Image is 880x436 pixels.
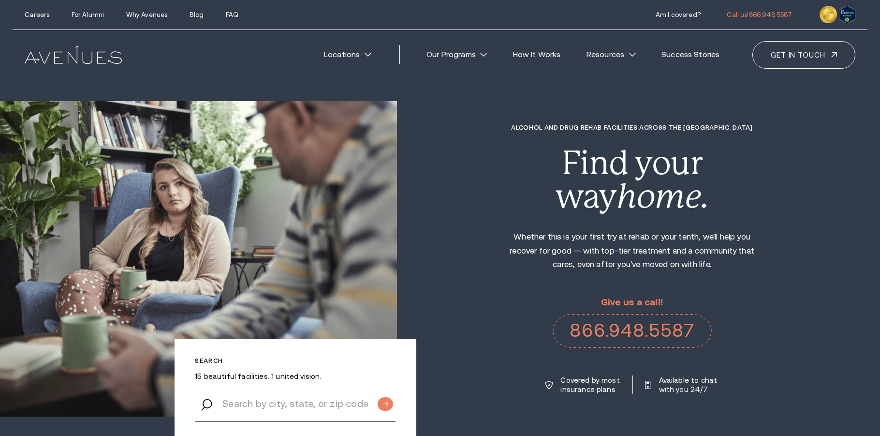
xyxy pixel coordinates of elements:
img: Verify Approval for www.avenuesrecovery.com [839,6,855,23]
a: Resources [576,44,645,65]
input: Search by city, state, or zip code [195,385,396,422]
a: Our Programs [417,44,497,65]
a: Get in touch [752,41,855,69]
a: For Alumni [72,11,104,18]
a: Call us!866.948.5587 [727,11,792,18]
p: Available to chat with you 24/7 [659,376,719,394]
a: Locations [314,44,381,65]
a: Verify LegitScript Approval for www.avenuesrecovery.com [839,9,855,18]
p: Give us a call! [553,298,712,308]
a: Am I covered? [656,11,701,18]
div: Find your way [500,147,763,213]
a: How It Works [503,44,571,65]
a: Blog [190,11,204,18]
a: Success Stories [652,44,730,65]
a: Covered by most insurance plans [545,376,620,394]
a: Available to chat with you 24/7 [645,376,719,394]
span: 866.948.5587 [749,11,792,18]
a: Why Avenues [126,11,167,18]
a: Careers [25,11,49,18]
h1: Alcohol and Drug Rehab Facilities across the [GEOGRAPHIC_DATA] [500,124,763,131]
a: FAQ [226,11,238,18]
p: Covered by most insurance plans [560,376,620,394]
a: 866.948.5587 [553,314,712,348]
p: Search [195,357,396,364]
p: 15 beautiful facilities. 1 united vision. [195,372,396,381]
input: Submit [378,397,393,411]
p: Whether this is your first try at rehab or your tenth, we'll help you recover for good — with top... [500,230,763,272]
i: home. [617,177,709,215]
